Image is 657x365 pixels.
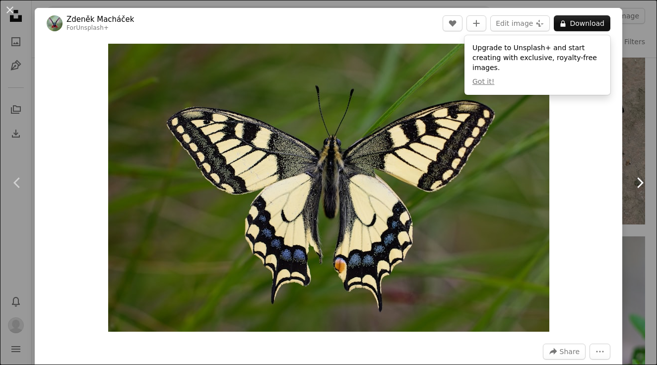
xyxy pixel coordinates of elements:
[66,14,134,24] a: Zdeněk Macháček
[560,344,580,359] span: Share
[108,44,549,332] img: a yellow and black butterfly sitting on top of a green plant
[543,344,586,360] button: Share this image
[464,35,610,95] div: Upgrade to Unsplash+ and start creating with exclusive, royalty-free images.
[554,15,610,31] button: Download
[66,24,134,32] div: For
[472,77,494,87] button: Got it!
[108,44,549,332] button: Zoom in on this image
[490,15,550,31] button: Edit image
[590,344,610,360] button: More Actions
[443,15,462,31] button: Like
[76,24,109,31] a: Unsplash+
[47,15,63,31] img: Go to Zdeněk Macháček's profile
[622,135,657,230] a: Next
[466,15,486,31] button: Add to Collection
